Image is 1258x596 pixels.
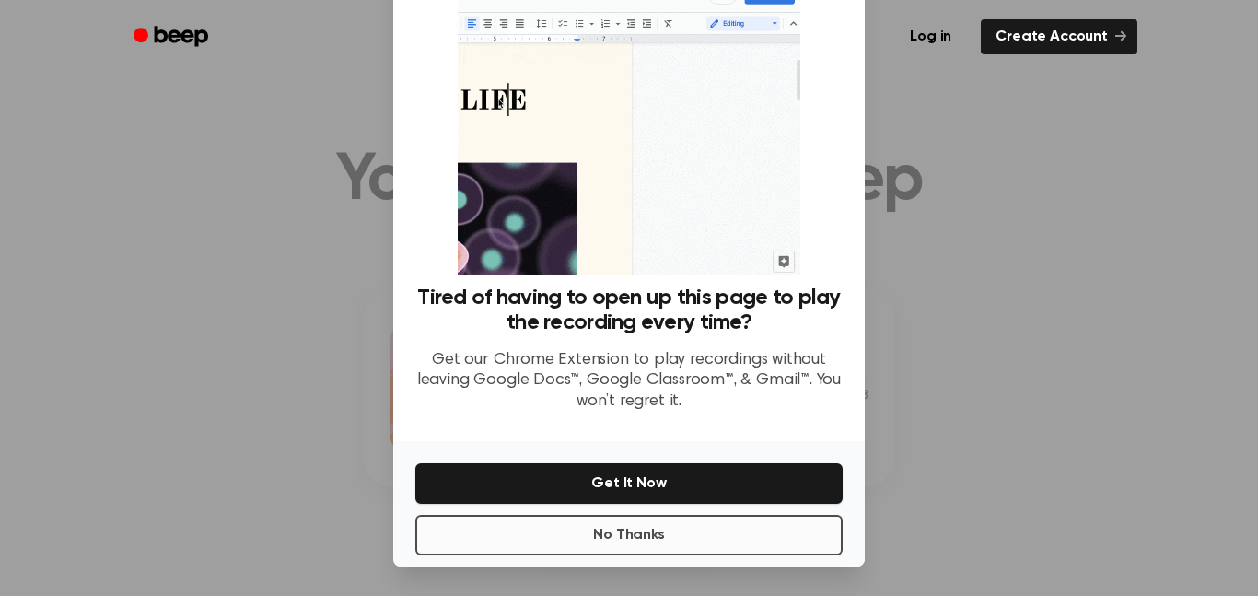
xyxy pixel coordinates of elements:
a: Beep [121,19,225,55]
button: No Thanks [415,515,843,555]
a: Log in [891,16,970,58]
button: Get It Now [415,463,843,504]
p: Get our Chrome Extension to play recordings without leaving Google Docs™, Google Classroom™, & Gm... [415,350,843,413]
h3: Tired of having to open up this page to play the recording every time? [415,286,843,335]
a: Create Account [981,19,1137,54]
